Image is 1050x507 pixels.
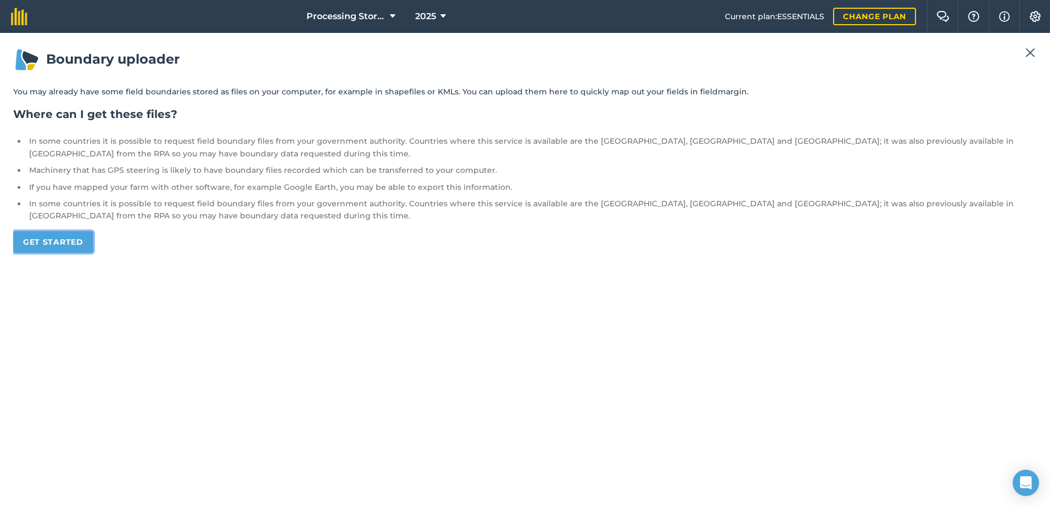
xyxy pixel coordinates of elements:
a: Change plan [833,8,916,25]
h1: Boundary uploader [13,46,1037,72]
li: Machinery that has GPS steering is likely to have boundary files recorded which can be transferre... [26,164,1037,176]
div: Open Intercom Messenger [1013,470,1039,496]
span: Processing Stores [306,10,386,23]
span: 2025 [415,10,436,23]
img: svg+xml;base64,PHN2ZyB4bWxucz0iaHR0cDovL3d3dy53My5vcmcvMjAwMC9zdmciIHdpZHRoPSIyMiIgaGVpZ2h0PSIzMC... [1025,46,1035,59]
a: Get started [13,231,93,253]
p: You may already have some field boundaries stored as files on your computer, for example in shape... [13,86,1037,98]
img: A cog icon [1029,11,1042,22]
img: Two speech bubbles overlapping with the left bubble in the forefront [936,11,950,22]
li: In some countries it is possible to request field boundary files from your government authority. ... [26,135,1037,160]
h2: Where can I get these files? [13,106,1037,122]
span: Current plan : ESSENTIALS [725,10,824,22]
img: svg+xml;base64,PHN2ZyB4bWxucz0iaHR0cDovL3d3dy53My5vcmcvMjAwMC9zdmciIHdpZHRoPSIxNyIgaGVpZ2h0PSIxNy... [999,10,1010,23]
img: A question mark icon [967,11,980,22]
img: fieldmargin Logo [11,8,27,25]
li: In some countries it is possible to request field boundary files from your government authority. ... [26,198,1037,222]
li: If you have mapped your farm with other software, for example Google Earth, you may be able to ex... [26,181,1037,193]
